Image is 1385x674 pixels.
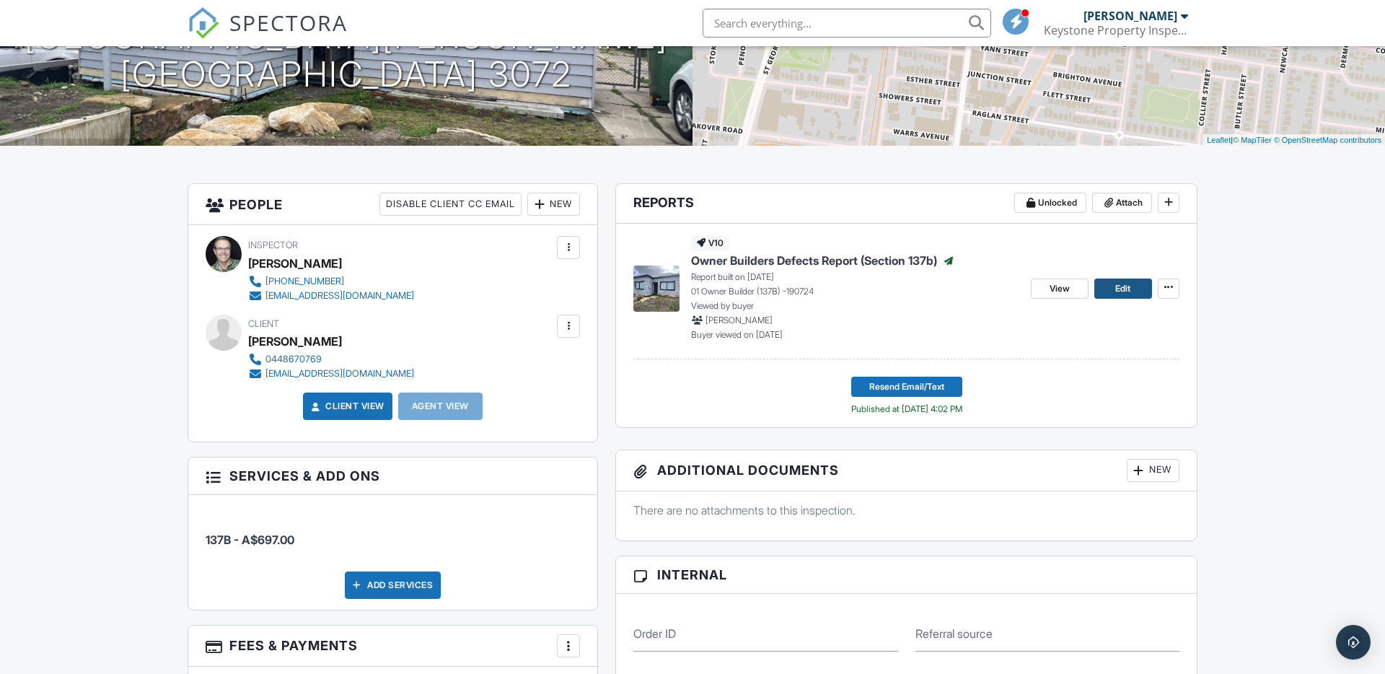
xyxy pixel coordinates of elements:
li: Service: 137B [206,506,580,559]
a: © MapTiler [1233,136,1272,144]
h3: Services & Add ons [188,458,597,495]
span: Client [248,318,279,329]
label: Referral source [915,626,993,642]
h3: Fees & Payments [188,626,597,667]
h3: Additional Documents [616,450,1197,491]
a: [PHONE_NUMBER] [248,274,414,289]
div: [EMAIL_ADDRESS][DOMAIN_NAME] [265,290,414,302]
a: [EMAIL_ADDRESS][DOMAIN_NAME] [248,289,414,303]
div: Keystone Property Inspections [1044,23,1188,38]
div: [PHONE_NUMBER] [265,276,344,287]
span: SPECTORA [229,7,348,38]
span: 137B - A$697.00 [206,533,294,547]
a: Client View [308,399,384,413]
span: Inspector [248,240,298,250]
a: [EMAIL_ADDRESS][DOMAIN_NAME] [248,367,414,381]
a: Leaflet [1207,136,1231,144]
div: Add Services [345,572,441,599]
a: 0448670769 [248,352,414,367]
label: Order ID [633,626,676,642]
input: Search everything... [703,9,991,38]
div: [PERSON_NAME] [1083,9,1177,23]
img: The Best Home Inspection Software - Spectora [188,7,219,39]
div: 0448670769 [265,354,322,365]
div: Open Intercom Messenger [1336,625,1371,660]
div: Disable Client CC Email [379,193,522,216]
div: [PERSON_NAME] [248,331,342,352]
div: New [1127,459,1179,482]
a: SPECTORA [188,19,348,50]
h3: Internal [616,556,1197,594]
h3: People [188,184,597,225]
div: | [1203,134,1385,146]
div: [PERSON_NAME] [248,253,342,274]
a: © OpenStreetMap contributors [1274,136,1381,144]
p: There are no attachments to this inspection. [633,502,1179,518]
div: [EMAIL_ADDRESS][DOMAIN_NAME] [265,368,414,380]
div: New [527,193,580,216]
